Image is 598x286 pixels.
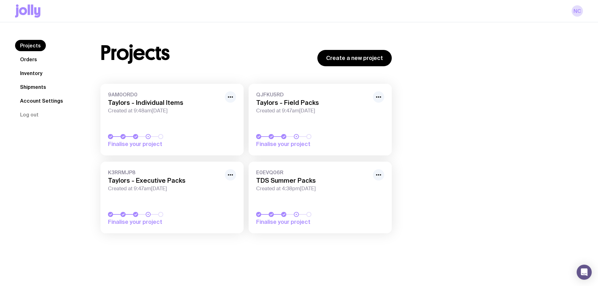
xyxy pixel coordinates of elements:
[108,186,221,192] span: Created at 9:47am[DATE]
[15,95,68,106] a: Account Settings
[249,162,392,233] a: E0EVQ06RTDS Summer PacksCreated at 4:38pm[DATE]Finalise your project
[108,169,221,175] span: K3RRMJP8
[256,140,344,148] span: Finalise your project
[256,108,369,114] span: Created at 9:47am[DATE]
[108,218,196,226] span: Finalise your project
[256,169,369,175] span: E0EVQ06R
[100,84,244,155] a: 9AM0ORD0Taylors - Individual ItemsCreated at 9:48am[DATE]Finalise your project
[256,218,344,226] span: Finalise your project
[108,99,221,106] h3: Taylors - Individual Items
[108,108,221,114] span: Created at 9:48am[DATE]
[108,91,221,98] span: 9AM0ORD0
[15,40,46,51] a: Projects
[256,91,369,98] span: QJFKU5RD
[256,177,369,184] h3: TDS Summer Packs
[256,99,369,106] h3: Taylors - Field Packs
[249,84,392,155] a: QJFKU5RDTaylors - Field PacksCreated at 9:47am[DATE]Finalise your project
[108,140,196,148] span: Finalise your project
[15,81,51,93] a: Shipments
[572,5,583,17] a: NC
[317,50,392,66] a: Create a new project
[15,67,47,79] a: Inventory
[15,109,44,120] button: Log out
[256,186,369,192] span: Created at 4:38pm[DATE]
[15,54,42,65] a: Orders
[108,177,221,184] h3: Taylors - Executive Packs
[100,43,170,63] h1: Projects
[100,162,244,233] a: K3RRMJP8Taylors - Executive PacksCreated at 9:47am[DATE]Finalise your project
[577,265,592,280] div: Open Intercom Messenger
